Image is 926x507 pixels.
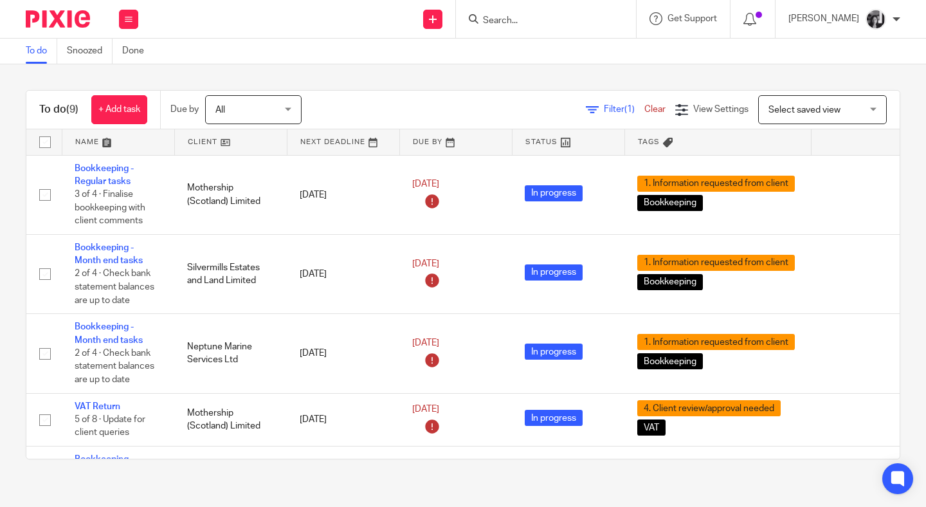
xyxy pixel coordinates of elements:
h1: To do [39,103,78,116]
span: Filter [604,105,644,114]
a: VAT Return [75,402,120,411]
p: [PERSON_NAME] [788,12,859,25]
td: [DATE] [287,155,399,234]
span: [DATE] [412,338,439,347]
span: In progress [525,410,583,426]
a: Bookkeeping - Regular tasks [75,164,134,186]
span: 1. Information requested from client [637,334,795,350]
td: [DATE] [287,234,399,313]
span: In progress [525,185,583,201]
input: Search [482,15,597,27]
span: 4. Client review/approval needed [637,400,781,416]
a: Done [122,39,154,64]
span: Bookkeeping [637,195,703,211]
a: Bookkeeping - Month end tasks [75,243,143,265]
span: 2 of 4 · Check bank statement balances are up to date [75,270,154,305]
span: [DATE] [412,259,439,268]
span: (9) [66,104,78,115]
td: Silvermills Estates and Land Limited [174,234,287,313]
a: Clear [644,105,666,114]
span: View Settings [693,105,749,114]
a: Bookkeeping - Month end tasks [75,322,143,344]
span: Bookkeeping [637,274,703,290]
a: + Add task [91,95,147,124]
td: [DATE] [287,393,399,446]
img: IMG_7103.jpg [866,9,886,30]
span: Tags [638,138,660,145]
span: 3 of 4 · Finalise bookkeeping with client comments [75,190,145,225]
td: [DATE] [287,314,399,393]
span: (1) [624,105,635,114]
span: 1. Information requested from client [637,176,795,192]
span: 5 of 8 · Update for client queries [75,415,145,438]
td: Mothership (Scotland) Limited [174,155,287,234]
span: Bookkeeping [637,353,703,369]
span: 2 of 4 · Check bank statement balances are up to date [75,349,154,384]
span: In progress [525,344,583,360]
span: [DATE] [412,180,439,189]
td: Neptune Marine Services Ltd [174,314,287,393]
td: Mothership (Scotland) Limited [174,393,287,446]
span: In progress [525,264,583,281]
span: Get Support [667,14,717,23]
span: 1. Information requested from client [637,255,795,271]
img: Pixie [26,10,90,28]
a: To do [26,39,57,64]
span: VAT [637,419,666,436]
a: Bookkeeping - Regular tasks [75,455,134,477]
span: All [215,106,225,115]
p: Due by [170,103,199,116]
span: Select saved view [768,106,840,115]
a: Snoozed [67,39,113,64]
span: [DATE] [412,405,439,414]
